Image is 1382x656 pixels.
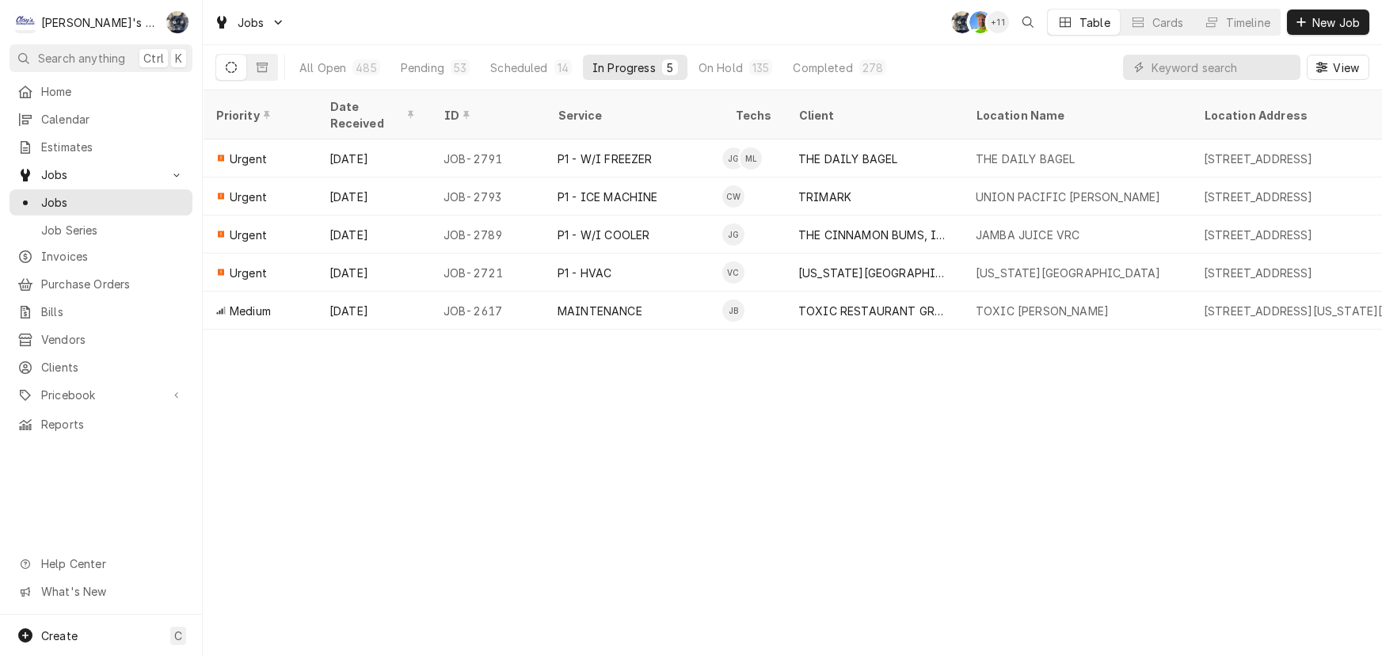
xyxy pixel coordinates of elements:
div: P1 - ICE MACHINE [558,189,658,205]
div: Techs [735,107,773,124]
button: New Job [1287,10,1369,35]
span: Pricebook [41,387,161,403]
div: UNION PACIFIC [PERSON_NAME] [976,189,1160,205]
button: Search anythingCtrlK [10,44,192,72]
a: Job Series [10,217,192,243]
a: Go to Help Center [10,551,192,577]
div: JOB-2617 [431,292,545,330]
div: MAINTENANCE [558,303,642,319]
div: [US_STATE][GEOGRAPHIC_DATA] [976,265,1160,281]
span: K [175,50,182,67]
span: Bills [41,303,185,320]
span: Medium [230,303,271,319]
div: Johnny Guerra's Avatar [722,147,744,170]
span: Vendors [41,331,185,348]
div: Client [798,107,947,124]
div: Priority [215,107,301,124]
div: Sarah Bendele's Avatar [951,11,973,33]
span: Purchase Orders [41,276,185,292]
div: Completed [793,59,852,76]
div: Cards [1152,14,1184,31]
div: Clay's Refrigeration's Avatar [14,11,36,33]
div: [DATE] [317,254,431,292]
div: THE CINNAMON BUMS, INC. [798,227,950,243]
div: Cameron Ward's Avatar [722,185,744,208]
div: JOB-2791 [431,139,545,177]
span: Help Center [41,555,183,572]
input: Keyword search [1152,55,1293,80]
span: Jobs [238,14,265,31]
div: Johnny Guerra's Avatar [722,223,744,246]
div: Table [1079,14,1110,31]
div: P1 - W/I FREEZER [558,151,653,167]
div: TRIMARK [798,189,851,205]
span: Calendar [41,111,185,128]
div: Location Name [976,107,1175,124]
button: View [1307,55,1369,80]
div: TOXIC [PERSON_NAME] [976,303,1109,319]
a: Home [10,78,192,105]
div: ML [740,147,762,170]
a: Vendors [10,326,192,353]
div: 278 [862,59,883,76]
a: Clients [10,354,192,380]
span: Estimates [41,139,185,155]
div: [US_STATE][GEOGRAPHIC_DATA] [798,265,950,281]
span: Urgent [230,151,267,167]
a: Reports [10,411,192,437]
div: [STREET_ADDRESS] [1204,227,1313,243]
div: Valente Castillo's Avatar [722,261,744,284]
span: Home [41,83,185,100]
div: P1 - W/I COOLER [558,227,649,243]
div: [DATE] [317,292,431,330]
div: JOB-2721 [431,254,545,292]
div: [STREET_ADDRESS] [1204,151,1313,167]
span: Urgent [230,227,267,243]
div: [DATE] [317,215,431,254]
span: Jobs [41,194,185,211]
div: THE DAILY BAGEL [976,151,1075,167]
span: Urgent [230,265,267,281]
a: Estimates [10,134,192,160]
span: Job Series [41,222,185,238]
span: C [174,627,182,644]
div: SB [166,11,188,33]
div: 53 [454,59,466,76]
div: JOB-2793 [431,177,545,215]
div: 14 [558,59,569,76]
div: SB [951,11,973,33]
div: 485 [356,59,376,76]
div: All Open [299,59,346,76]
div: JOB-2789 [431,215,545,254]
div: GA [969,11,992,33]
a: Bills [10,299,192,325]
div: Service [558,107,706,124]
div: [STREET_ADDRESS] [1204,265,1313,281]
span: View [1330,59,1362,76]
div: 5 [665,59,675,76]
a: Go to Jobs [207,10,291,36]
a: Purchase Orders [10,271,192,297]
div: In Progress [592,59,656,76]
div: Pending [401,59,444,76]
span: Reports [41,416,185,433]
div: JG [722,223,744,246]
div: C [14,11,36,33]
a: Calendar [10,106,192,132]
span: Create [41,629,78,643]
span: Search anything [38,50,125,67]
div: VC [722,261,744,284]
span: Jobs [41,166,161,183]
span: Ctrl [143,50,164,67]
span: Urgent [230,189,267,205]
div: Scheduled [490,59,547,76]
div: JG [722,147,744,170]
span: Invoices [41,248,185,265]
button: Open search [1015,10,1041,35]
span: What's New [41,583,183,600]
div: [STREET_ADDRESS] [1204,189,1313,205]
a: Go to What's New [10,578,192,605]
div: CW [722,185,744,208]
div: Sarah Bendele's Avatar [166,11,188,33]
div: JB [722,299,744,322]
